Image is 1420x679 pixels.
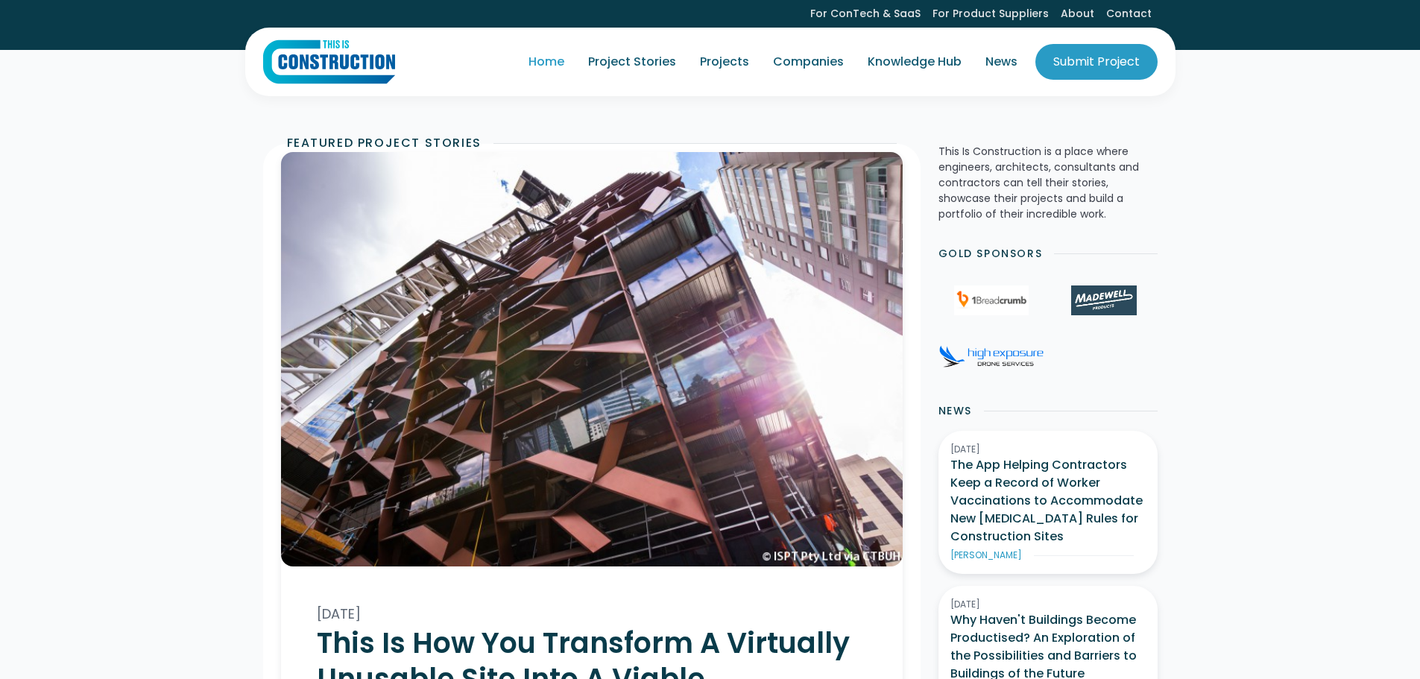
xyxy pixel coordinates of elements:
[281,152,903,566] img: This Is How You Transform A Virtually Unusable Site Into A Viable Commercial Development
[950,456,1146,546] h3: The App Helping Contractors Keep a Record of Worker Vaccinations to Accommodate New [MEDICAL_DATA...
[954,285,1029,315] img: 1Breadcrumb
[938,144,1158,222] p: This Is Construction is a place where engineers, architects, consultants and contractors can tell...
[1035,44,1158,80] a: Submit Project
[263,40,395,84] img: This Is Construction Logo
[950,549,1022,562] div: [PERSON_NAME]
[1053,53,1140,71] div: Submit Project
[856,41,974,83] a: Knowledge Hub
[688,41,761,83] a: Projects
[974,41,1029,83] a: News
[950,443,1146,456] div: [DATE]
[517,41,576,83] a: Home
[317,602,867,626] div: [DATE]
[576,41,688,83] a: Project Stories
[950,598,1146,611] div: [DATE]
[938,431,1158,574] a: [DATE]The App Helping Contractors Keep a Record of Worker Vaccinations to Accommodate New [MEDICA...
[938,246,1043,262] h2: Gold Sponsors
[1071,285,1137,315] img: Madewell Products
[939,345,1044,367] img: High Exposure
[761,41,856,83] a: Companies
[263,40,395,84] a: home
[938,403,972,419] h2: News
[287,134,482,152] h2: FeatureD Project Stories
